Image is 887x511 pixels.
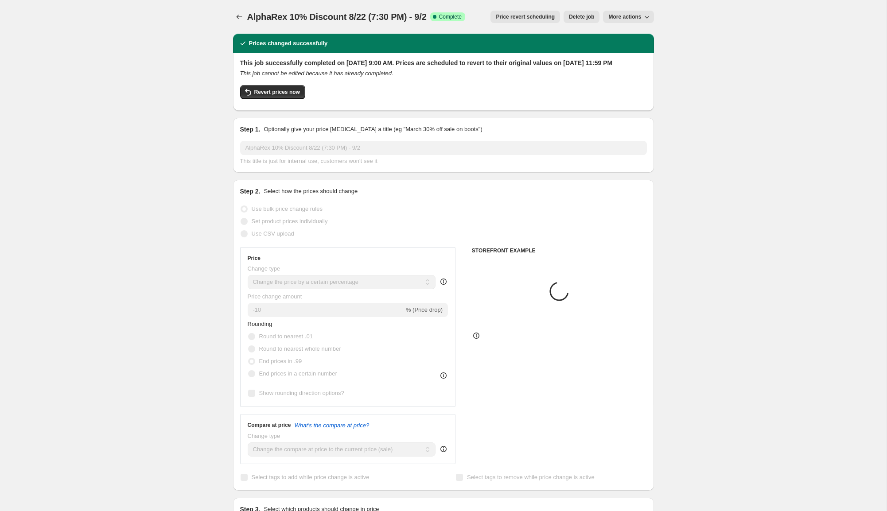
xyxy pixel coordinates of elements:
span: This title is just for internal use, customers won't see it [240,158,377,164]
span: Set product prices individually [252,218,328,225]
span: % (Price drop) [406,306,443,313]
span: End prices in .99 [259,358,302,364]
h2: Prices changed successfully [249,39,328,48]
input: 30% off holiday sale [240,141,647,155]
h2: This job successfully completed on [DATE] 9:00 AM. Prices are scheduled to revert to their origin... [240,58,647,67]
span: Show rounding direction options? [259,390,344,396]
span: Change type [248,433,280,439]
button: Delete job [564,11,599,23]
input: -15 [248,303,404,317]
span: Round to nearest whole number [259,345,341,352]
span: End prices in a certain number [259,370,337,377]
p: Optionally give your price [MEDICAL_DATA] a title (eg "March 30% off sale on boots") [264,125,482,134]
h6: STOREFRONT EXAMPLE [472,247,647,254]
span: Change type [248,265,280,272]
span: Revert prices now [254,89,300,96]
h3: Price [248,255,261,262]
h2: Step 2. [240,187,261,196]
button: Revert prices now [240,85,305,99]
button: Price change jobs [233,11,245,23]
button: What's the compare at price? [295,422,370,429]
h2: Step 1. [240,125,261,134]
span: Price change amount [248,293,302,300]
span: Round to nearest .01 [259,333,313,340]
button: More actions [603,11,654,23]
span: AlphaRex 10% Discount 8/22 (7:30 PM) - 9/2 [247,12,427,22]
span: Use CSV upload [252,230,294,237]
div: help [439,277,448,286]
span: Select tags to add while price change is active [252,474,370,480]
h3: Compare at price [248,422,291,429]
span: More actions [608,13,641,20]
button: Price revert scheduling [490,11,560,23]
i: This job cannot be edited because it has already completed. [240,70,393,77]
span: Select tags to remove while price change is active [467,474,595,480]
span: Delete job [569,13,594,20]
span: Price revert scheduling [496,13,555,20]
p: Select how the prices should change [264,187,358,196]
div: help [439,445,448,453]
span: Rounding [248,321,272,327]
span: Use bulk price change rules [252,205,323,212]
span: Complete [439,13,462,20]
